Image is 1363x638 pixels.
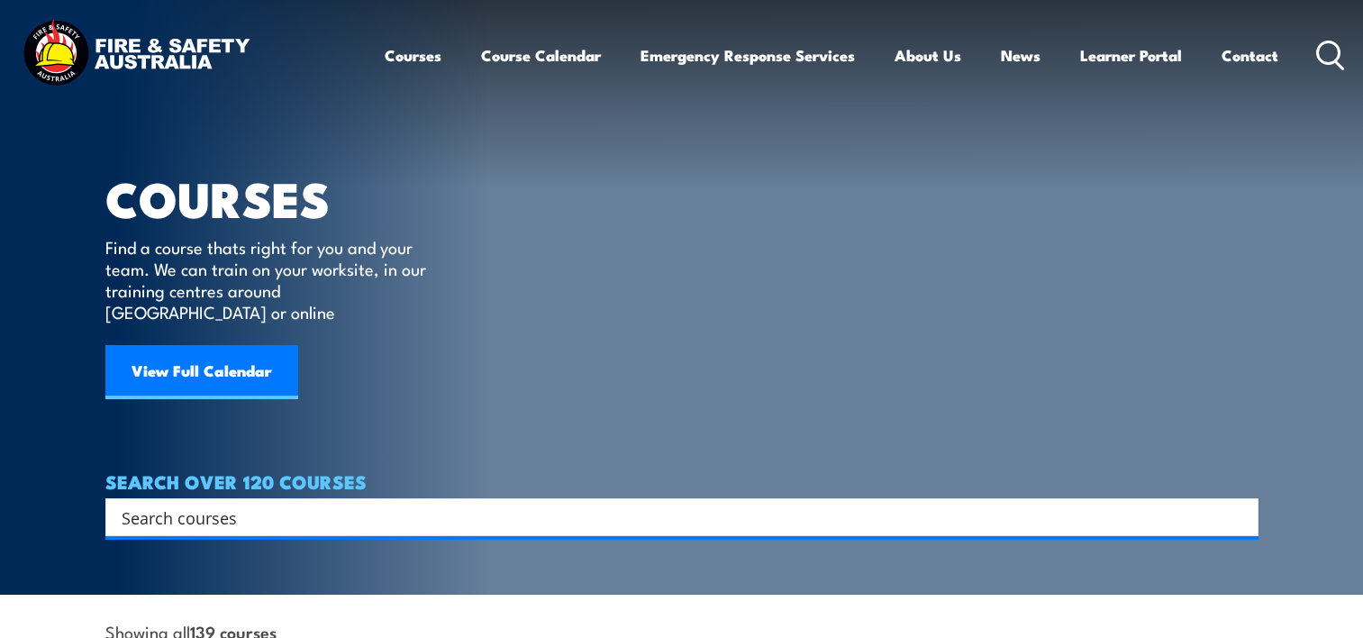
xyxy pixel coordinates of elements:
[895,32,961,79] a: About Us
[105,236,434,323] p: Find a course thats right for you and your team. We can train on your worksite, in our training c...
[1222,32,1278,79] a: Contact
[385,32,441,79] a: Courses
[641,32,855,79] a: Emergency Response Services
[125,505,1222,530] form: Search form
[1001,32,1040,79] a: News
[105,177,452,219] h1: COURSES
[1227,505,1252,530] button: Search magnifier button
[122,504,1219,531] input: Search input
[105,345,298,399] a: View Full Calendar
[481,32,601,79] a: Course Calendar
[105,471,1259,491] h4: SEARCH OVER 120 COURSES
[1080,32,1182,79] a: Learner Portal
